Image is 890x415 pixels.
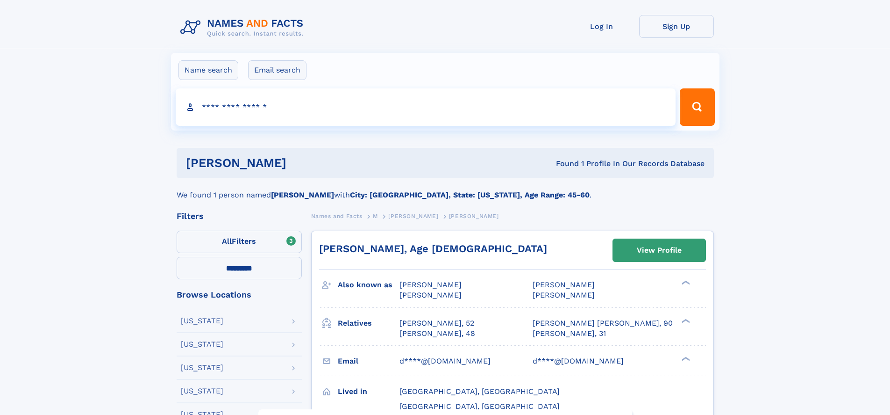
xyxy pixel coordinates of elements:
[181,387,223,395] div: [US_STATE]
[177,212,302,220] div: Filters
[533,291,595,299] span: [PERSON_NAME]
[613,239,705,262] a: View Profile
[533,280,595,289] span: [PERSON_NAME]
[421,159,705,169] div: Found 1 Profile In Our Records Database
[399,328,475,339] a: [PERSON_NAME], 48
[248,60,306,80] label: Email search
[338,353,399,369] h3: Email
[177,15,311,40] img: Logo Names and Facts
[564,15,639,38] a: Log In
[679,318,691,324] div: ❯
[680,88,714,126] button: Search Button
[181,341,223,348] div: [US_STATE]
[181,317,223,325] div: [US_STATE]
[388,210,438,222] a: [PERSON_NAME]
[178,60,238,80] label: Name search
[271,190,334,199] b: [PERSON_NAME]
[338,277,399,293] h3: Also known as
[373,213,378,219] span: M
[639,15,714,38] a: Sign Up
[186,157,421,169] h1: [PERSON_NAME]
[176,88,676,126] input: search input
[338,315,399,331] h3: Relatives
[373,210,378,222] a: M
[388,213,438,219] span: [PERSON_NAME]
[399,280,462,289] span: [PERSON_NAME]
[350,190,590,199] b: City: [GEOGRAPHIC_DATA], State: [US_STATE], Age Range: 45-60
[399,318,474,328] a: [PERSON_NAME], 52
[679,356,691,362] div: ❯
[222,237,232,246] span: All
[177,231,302,253] label: Filters
[449,213,499,219] span: [PERSON_NAME]
[679,280,691,286] div: ❯
[399,291,462,299] span: [PERSON_NAME]
[399,387,560,396] span: [GEOGRAPHIC_DATA], [GEOGRAPHIC_DATA]
[338,384,399,400] h3: Lived in
[177,178,714,201] div: We found 1 person named with .
[533,328,606,339] a: [PERSON_NAME], 31
[637,240,682,261] div: View Profile
[177,291,302,299] div: Browse Locations
[533,318,673,328] a: [PERSON_NAME] [PERSON_NAME], 90
[399,402,560,411] span: [GEOGRAPHIC_DATA], [GEOGRAPHIC_DATA]
[311,210,363,222] a: Names and Facts
[181,364,223,371] div: [US_STATE]
[319,243,547,255] a: [PERSON_NAME], Age [DEMOGRAPHIC_DATA]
